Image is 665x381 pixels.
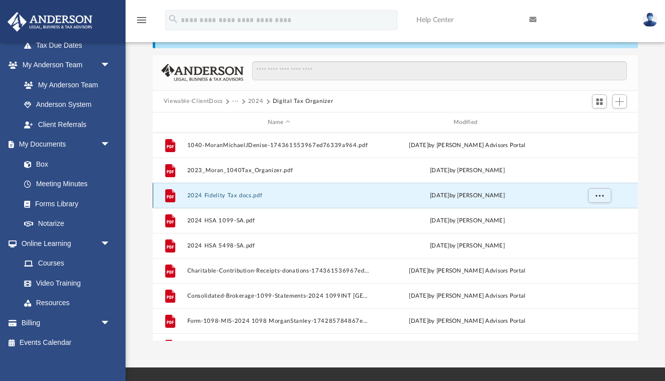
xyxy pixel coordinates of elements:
[100,313,121,333] span: arrow_drop_down
[14,35,126,55] a: Tax Due Dates
[14,114,121,135] a: Client Referrals
[187,293,371,299] button: Consolidated-Brokerage-1099-Statements-2024 1099INT [GEOGRAPHIC_DATA]-174285798167e1e6fd0c8b4.pdf
[592,94,607,108] button: Switch to Grid View
[642,13,657,27] img: User Pic
[100,55,121,76] span: arrow_drop_down
[100,233,121,254] span: arrow_drop_down
[375,141,559,150] div: [DATE] by [PERSON_NAME] Advisors Portal
[136,14,148,26] i: menu
[14,154,116,174] a: Box
[168,14,179,25] i: search
[187,167,371,174] button: 2023_Moran_1040Tax_Organizer.pdf
[7,313,126,333] a: Billingarrow_drop_down
[187,142,371,149] button: 1040-MoranMichaelJDenise-174361553967ed76339a964.pdf
[186,118,371,127] div: Name
[187,192,371,199] button: 2024 Fidelity Tax docs.pdf
[187,268,371,274] button: Charitable-Contribution-Receipts-donations-174361536967ed7589eb123.pdf
[273,97,334,106] button: Digital Tax Organizer
[14,214,121,234] a: Notarize
[375,191,559,200] div: [DATE] by [PERSON_NAME]
[375,267,559,276] div: [DATE] by [PERSON_NAME] Advisors Portal
[5,12,95,32] img: Anderson Advisors Platinum Portal
[164,97,223,106] button: Viewable-ClientDocs
[612,94,627,108] button: Add
[248,97,264,106] button: 2024
[14,75,116,95] a: My Anderson Team
[14,174,121,194] a: Meeting Minutes
[375,166,559,175] div: [DATE] by [PERSON_NAME]
[232,97,239,106] button: ···
[7,55,121,75] a: My Anderson Teamarrow_drop_down
[14,273,116,293] a: Video Training
[375,216,559,225] div: [DATE] by [PERSON_NAME]
[157,118,182,127] div: id
[7,135,121,155] a: My Documentsarrow_drop_down
[375,118,560,127] div: Modified
[7,333,126,353] a: Events Calendar
[187,217,371,224] button: 2024 HSA 1099-SA.pdf
[14,293,121,313] a: Resources
[14,194,116,214] a: Forms Library
[564,118,634,127] div: id
[7,233,121,253] a: Online Learningarrow_drop_down
[375,241,559,250] div: [DATE] by [PERSON_NAME]
[187,242,371,249] button: 2024 HSA 5498-SA.pdf
[14,95,121,115] a: Anderson System
[252,61,627,80] input: Search files and folders
[153,133,638,341] div: grid
[100,135,121,155] span: arrow_drop_down
[136,19,148,26] a: menu
[588,188,611,203] button: More options
[14,253,121,274] a: Courses
[375,292,559,301] div: [DATE] by [PERSON_NAME] Advisors Portal
[187,318,371,324] button: Form-1098-MIS-2024 1098 MorganStanley-174285784867e1e67858445.pdf
[375,317,559,326] div: [DATE] by [PERSON_NAME] Advisors Portal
